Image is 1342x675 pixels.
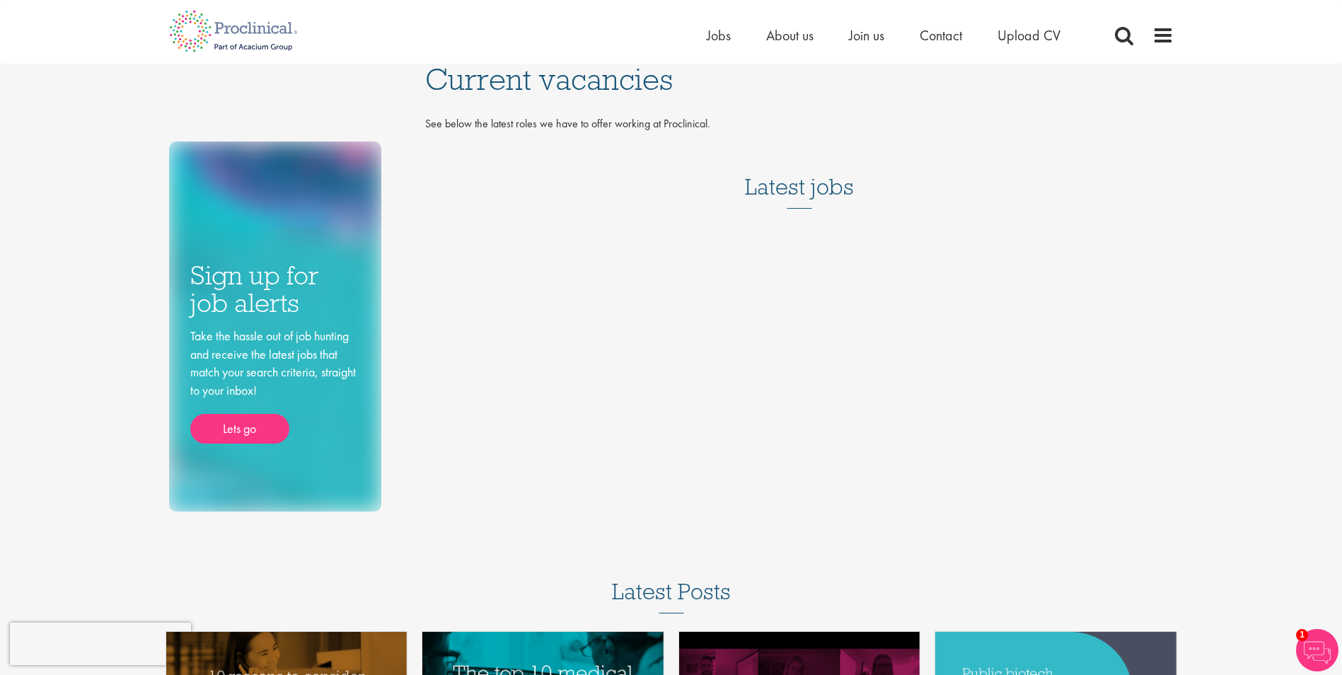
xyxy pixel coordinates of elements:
[190,414,289,444] a: Lets go
[745,139,854,209] h3: Latest jobs
[10,623,191,665] iframe: reCAPTCHA
[425,116,1174,132] p: See below the latest roles we have to offer working at Proclinical.
[997,26,1060,45] a: Upload CV
[190,327,360,444] div: Take the hassle out of job hunting and receive the latest jobs that match your search criteria, s...
[612,579,731,613] h3: Latest Posts
[707,26,731,45] a: Jobs
[190,262,360,316] h3: Sign up for job alerts
[425,60,673,98] span: Current vacancies
[1296,629,1308,641] span: 1
[766,26,814,45] a: About us
[849,26,884,45] a: Join us
[1296,629,1338,671] img: Chatbot
[920,26,962,45] a: Contact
